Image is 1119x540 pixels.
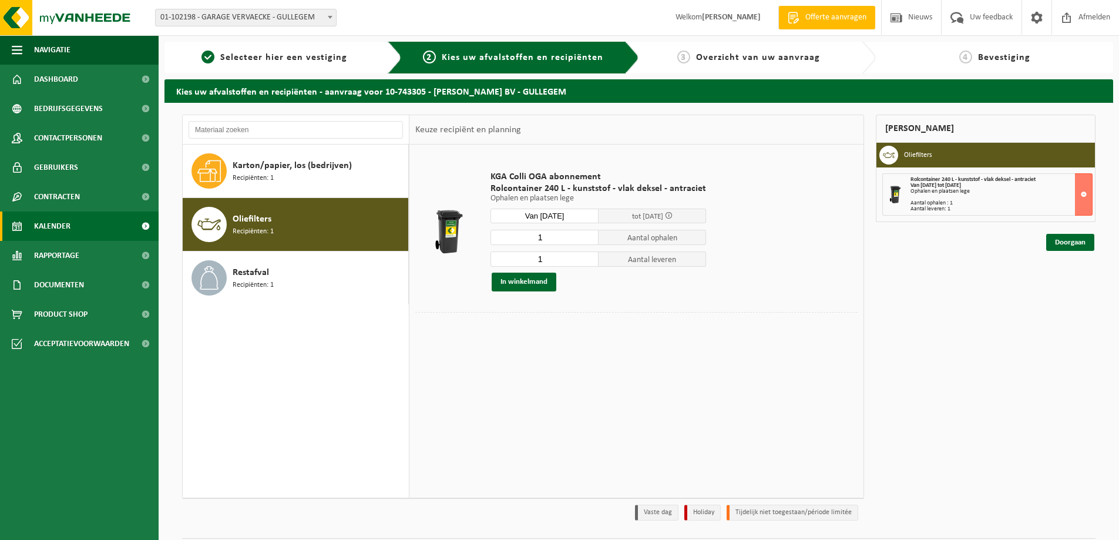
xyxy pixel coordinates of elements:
[155,9,337,26] span: 01-102198 - GARAGE VERVAECKE - GULLEGEM
[34,123,102,153] span: Contactpersonen
[34,182,80,212] span: Contracten
[34,153,78,182] span: Gebruikers
[189,121,403,139] input: Materiaal zoeken
[696,53,820,62] span: Overzicht van uw aanvraag
[183,145,409,198] button: Karton/papier, los (bedrijven) Recipiënten: 1
[233,280,274,291] span: Recipiënten: 1
[490,209,599,223] input: Selecteer datum
[34,212,70,241] span: Kalender
[490,171,706,183] span: KGA Colli OGA abonnement
[492,273,556,291] button: In winkelmand
[635,505,678,521] li: Vaste dag
[233,159,352,173] span: Karton/papier, los (bedrijven)
[778,6,875,29] a: Offerte aanvragen
[702,13,761,22] strong: [PERSON_NAME]
[959,51,972,63] span: 4
[904,146,932,165] h3: Oliefilters
[599,230,707,245] span: Aantal ophalen
[183,198,409,251] button: Oliefilters Recipiënten: 1
[876,115,1096,143] div: [PERSON_NAME]
[802,12,869,24] span: Offerte aanvragen
[183,251,409,304] button: Restafval Recipiënten: 1
[156,9,336,26] span: 01-102198 - GARAGE VERVAECKE - GULLEGEM
[201,51,214,63] span: 1
[442,53,603,62] span: Kies uw afvalstoffen en recipiënten
[233,266,269,280] span: Restafval
[910,182,961,189] strong: Van [DATE] tot [DATE]
[34,94,103,123] span: Bedrijfsgegevens
[34,300,88,329] span: Product Shop
[233,173,274,184] span: Recipiënten: 1
[490,183,706,194] span: Rolcontainer 240 L - kunststof - vlak deksel - antraciet
[978,53,1030,62] span: Bevestiging
[910,206,1092,212] div: Aantal leveren: 1
[910,189,1092,194] div: Ophalen en plaatsen lege
[233,212,271,226] span: Oliefilters
[727,505,858,521] li: Tijdelijk niet toegestaan/période limitée
[1046,234,1094,251] a: Doorgaan
[220,53,347,62] span: Selecteer hier een vestiging
[409,115,527,145] div: Keuze recipiënt en planning
[632,213,663,220] span: tot [DATE]
[684,505,721,521] li: Holiday
[423,51,436,63] span: 2
[599,251,707,267] span: Aantal leveren
[910,200,1092,206] div: Aantal ophalen : 1
[677,51,690,63] span: 3
[34,329,129,358] span: Acceptatievoorwaarden
[34,35,70,65] span: Navigatie
[490,194,706,203] p: Ophalen en plaatsen lege
[164,79,1113,102] h2: Kies uw afvalstoffen en recipiënten - aanvraag voor 10-743305 - [PERSON_NAME] BV - GULLEGEM
[34,65,78,94] span: Dashboard
[170,51,378,65] a: 1Selecteer hier een vestiging
[34,270,84,300] span: Documenten
[233,226,274,237] span: Recipiënten: 1
[34,241,79,270] span: Rapportage
[910,176,1036,183] span: Rolcontainer 240 L - kunststof - vlak deksel - antraciet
